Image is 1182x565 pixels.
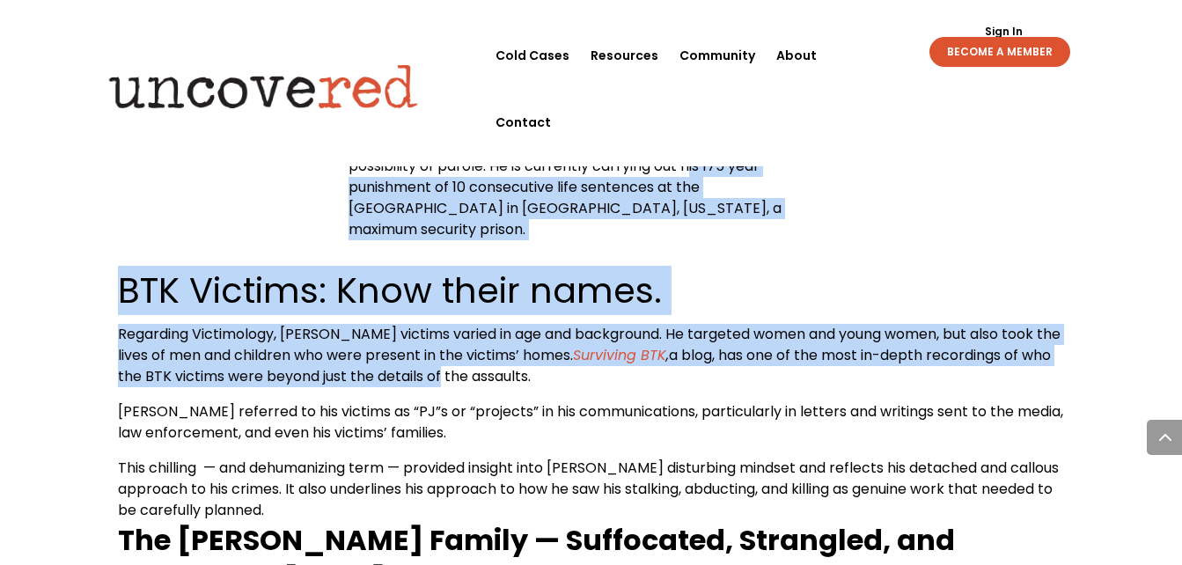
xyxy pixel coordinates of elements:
span: [PERSON_NAME] referred to his victims as “PJ”s or “projects” in his communications, particularly ... [118,401,1063,443]
a: Cold Cases [496,22,569,89]
a: About [776,22,817,89]
a: Sign In [975,26,1032,37]
span: , [666,345,669,365]
a: BECOME A MEMBER [929,37,1070,67]
span: BTK Victims: Know their names. [118,266,662,315]
img: Uncovered logo [94,52,433,121]
a: Contact [496,89,551,156]
a: Community [679,22,755,89]
a: Resources [591,22,658,89]
span: a blog, has one of the most in-depth recordings of who the BTK victims were beyond just the detai... [118,345,1051,386]
a: Surviving BTK [573,345,666,365]
span: This chilling — and dehumanizing term — provided insight into [PERSON_NAME] disturbing mindset an... [118,458,1059,520]
span: Regarding Victimology, [PERSON_NAME] victims varied in age and background. He targeted women and ... [118,324,1061,365]
span: [PERSON_NAME] pled guilty to 10 counts of first degree murder, and was sentenced to [MEDICAL_DATA... [349,114,823,239]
